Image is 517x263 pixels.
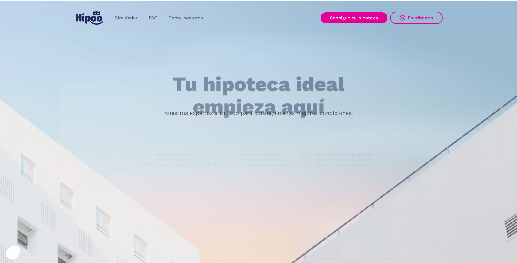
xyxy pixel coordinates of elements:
h1: Expertos a tu lado [241,152,293,158]
a: Escríbenos [390,12,443,24]
h1: Banco de España [156,152,219,158]
a: Simulador [109,12,143,24]
p: Intermediarios hipotecarios regulados por el Banco de España [156,158,219,167]
div: Escríbenos [408,15,433,21]
h1: Contratación y subrogación [314,152,378,158]
a: Consigue tu hipoteca [321,12,387,23]
h1: Tu hipoteca ideal empieza aquí [142,73,375,118]
a: home [74,9,104,27]
a: FAQ [143,12,163,24]
a: Sobre nosotros [163,12,208,24]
